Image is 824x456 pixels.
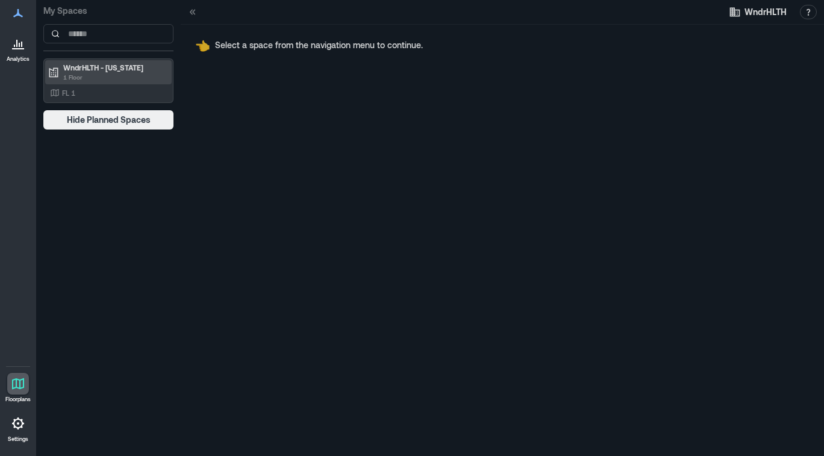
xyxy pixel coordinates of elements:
a: Settings [4,409,33,446]
p: WndrHLTH - [US_STATE] [63,63,164,72]
p: Floorplans [5,396,31,403]
span: pointing left [195,38,210,52]
a: Floorplans [2,369,34,407]
p: My Spaces [43,5,173,17]
p: Analytics [7,55,30,63]
span: Hide Planned Spaces [67,114,151,126]
p: Settings [8,436,28,443]
p: 1 Floor [63,72,164,82]
p: Select a space from the navigation menu to continue. [215,39,423,51]
a: Analytics [3,29,33,66]
p: FL 1 [62,88,75,98]
button: Hide Planned Spaces [43,110,173,130]
button: WndrHLTH [725,2,790,22]
span: WndrHLTH [744,6,787,18]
